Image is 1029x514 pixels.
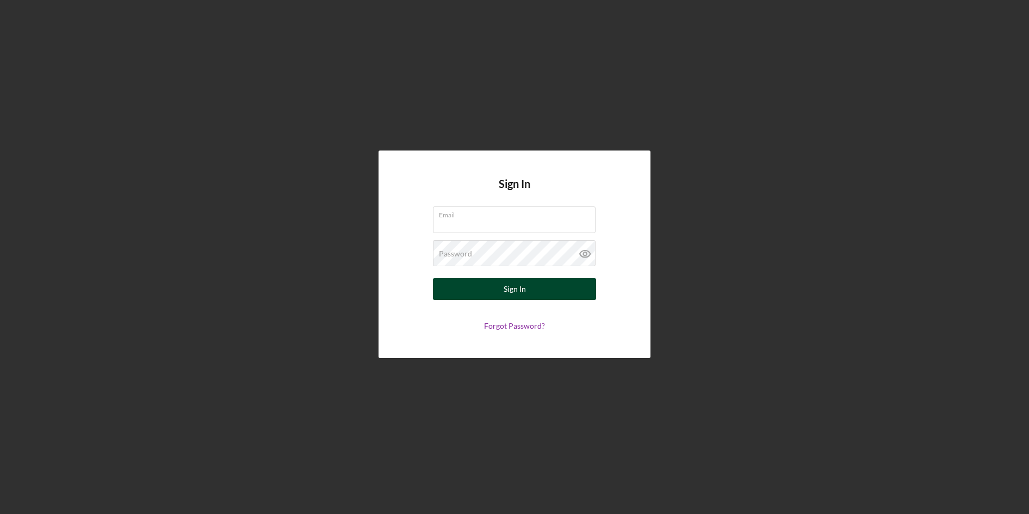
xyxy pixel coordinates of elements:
div: Sign In [504,278,526,300]
label: Email [439,207,596,219]
h4: Sign In [499,178,530,206]
button: Sign In [433,278,596,300]
a: Forgot Password? [484,321,545,330]
label: Password [439,249,472,258]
